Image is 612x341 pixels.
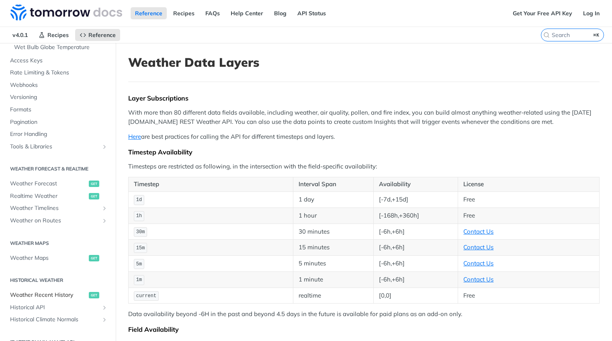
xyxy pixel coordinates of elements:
[10,118,108,126] span: Pagination
[293,288,374,304] td: realtime
[458,177,600,192] th: License
[10,254,87,262] span: Weather Maps
[508,7,577,19] a: Get Your Free API Key
[128,108,600,126] p: With more than 80 different data fields available, including weather, air quality, pollen, and fi...
[463,259,493,267] a: Contact Us
[10,304,99,312] span: Historical API
[136,261,142,267] span: 5m
[293,177,374,192] th: Interval Span
[458,191,600,207] td: Free
[6,277,110,284] h2: Historical Weather
[293,207,374,224] td: 1 hour
[374,288,458,304] td: [0,0]
[463,228,493,235] a: Contact Us
[6,252,110,264] a: Weather Mapsget
[10,106,108,114] span: Formats
[10,81,108,89] span: Webhooks
[374,240,458,256] td: [-6h,+6h]
[136,277,142,283] span: 1m
[6,178,110,190] a: Weather Forecastget
[543,32,550,38] svg: Search
[14,43,108,51] span: Wet Bulb Globe Temperature
[270,7,291,19] a: Blog
[226,7,268,19] a: Help Center
[128,55,600,70] h1: Weather Data Layers
[6,79,110,91] a: Webhooks
[6,289,110,301] a: Weather Recent Historyget
[136,245,145,251] span: 15m
[293,240,374,256] td: 15 minutes
[6,302,110,314] a: Historical APIShow subpages for Historical API
[6,165,110,173] h2: Weather Forecast & realtime
[592,31,602,39] kbd: ⌘K
[88,31,116,39] span: Reference
[10,217,99,225] span: Weather on Routes
[10,180,87,188] span: Weather Forecast
[6,190,110,202] a: Realtime Weatherget
[374,224,458,240] td: [-6h,+6h]
[6,104,110,116] a: Formats
[6,141,110,153] a: Tools & LibrariesShow subpages for Tools & Libraries
[128,162,600,171] p: Timesteps are restricted as following, in the intersection with the field-specific availability:
[89,292,99,298] span: get
[136,293,156,299] span: current
[128,325,600,333] div: Field Availability
[34,29,73,41] a: Recipes
[131,7,167,19] a: Reference
[10,4,122,21] img: Tomorrow.io Weather API Docs
[89,181,99,187] span: get
[6,215,110,227] a: Weather on RoutesShow subpages for Weather on Routes
[136,197,142,203] span: 1d
[136,213,142,219] span: 1h
[89,193,99,199] span: get
[293,224,374,240] td: 30 minutes
[6,55,110,67] a: Access Keys
[10,204,99,212] span: Weather Timelines
[463,275,493,283] a: Contact Us
[128,94,600,102] div: Layer Subscriptions
[293,7,330,19] a: API Status
[101,304,108,311] button: Show subpages for Historical API
[10,93,108,101] span: Versioning
[128,148,600,156] div: Timestep Availability
[10,192,87,200] span: Realtime Weather
[6,314,110,326] a: Historical Climate NormalsShow subpages for Historical Climate Normals
[374,271,458,288] td: [-6h,+6h]
[6,116,110,128] a: Pagination
[10,69,108,77] span: Rate Limiting & Tokens
[75,29,120,41] a: Reference
[136,229,145,235] span: 30m
[128,132,600,142] p: are best practices for calling the API for different timesteps and layers.
[458,207,600,224] td: Free
[101,144,108,150] button: Show subpages for Tools & Libraries
[10,41,110,53] a: Wet Bulb Globe Temperature
[374,177,458,192] th: Availability
[579,7,604,19] a: Log In
[6,202,110,214] a: Weather TimelinesShow subpages for Weather Timelines
[6,240,110,247] h2: Weather Maps
[10,316,99,324] span: Historical Climate Normals
[169,7,199,19] a: Recipes
[293,256,374,272] td: 5 minutes
[10,130,108,138] span: Error Handling
[101,205,108,212] button: Show subpages for Weather Timelines
[463,243,493,251] a: Contact Us
[89,255,99,261] span: get
[293,271,374,288] td: 1 minute
[129,177,293,192] th: Timestep
[374,191,458,207] td: [-7d,+15d]
[8,29,32,41] span: v4.0.1
[101,218,108,224] button: Show subpages for Weather on Routes
[101,316,108,323] button: Show subpages for Historical Climate Normals
[6,128,110,140] a: Error Handling
[6,91,110,103] a: Versioning
[374,256,458,272] td: [-6h,+6h]
[6,67,110,79] a: Rate Limiting & Tokens
[293,191,374,207] td: 1 day
[128,310,600,319] p: Data availability beyond -6H in the past and beyond 4.5 days in the future is available for paid ...
[10,57,108,65] span: Access Keys
[10,143,99,151] span: Tools & Libraries
[128,133,141,140] a: Here
[458,288,600,304] td: Free
[10,291,87,299] span: Weather Recent History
